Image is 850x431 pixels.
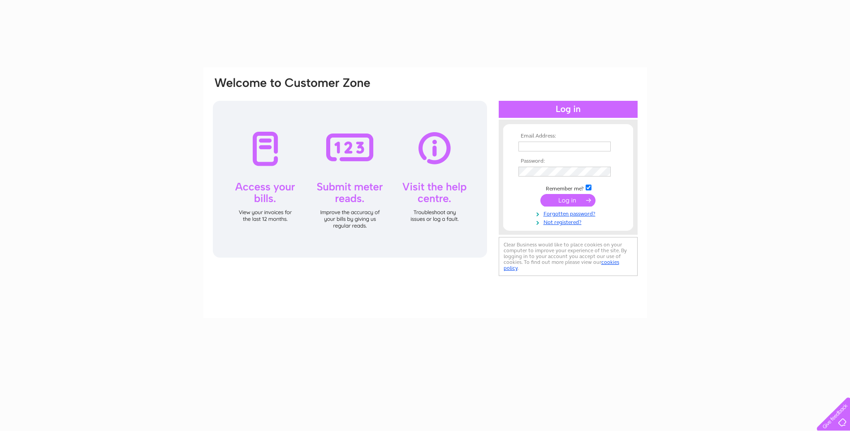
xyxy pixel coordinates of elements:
[516,133,620,139] th: Email Address:
[499,237,638,276] div: Clear Business would like to place cookies on your computer to improve your experience of the sit...
[518,217,620,226] a: Not registered?
[540,194,595,207] input: Submit
[518,209,620,217] a: Forgotten password?
[516,183,620,192] td: Remember me?
[504,259,619,271] a: cookies policy
[516,158,620,164] th: Password:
